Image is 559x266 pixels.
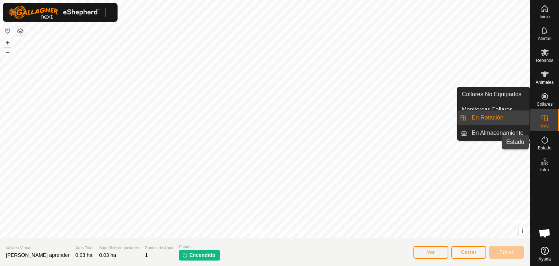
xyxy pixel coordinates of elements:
[462,105,513,114] span: Monitorear Collares
[413,246,448,259] button: Ver
[227,229,269,235] a: Política de Privacidad
[540,124,548,128] span: VVs
[536,58,553,63] span: Rebaños
[472,113,503,122] span: En Rotación
[536,80,554,85] span: Animales
[457,126,530,140] li: En Almacenamiento
[539,15,550,19] span: Inicio
[145,245,173,251] span: Puntos de Agua
[467,126,530,140] a: En Almacenamiento
[145,252,148,258] span: 1
[6,245,70,251] span: Vallado Virtual
[75,252,92,258] span: 0.03 ha
[522,228,523,234] span: i
[534,222,556,244] a: Chat abierto
[278,229,302,235] a: Contáctenos
[457,87,530,102] a: Collares No Equipados
[16,27,25,35] button: Capas del Mapa
[182,252,188,258] img: encender
[499,249,514,255] span: Editar
[536,102,552,106] span: Collares
[540,168,549,172] span: Infra
[9,6,100,19] img: Logo Gallagher
[99,252,116,258] span: 0.03 ha
[538,146,551,150] span: Estado
[3,48,12,56] button: –
[519,227,527,235] button: i
[75,245,93,251] span: Área Total
[451,246,486,259] button: Cerrar
[462,90,522,99] span: Collares No Equipados
[457,102,530,117] a: Monitorear Collares
[179,244,220,250] span: Estado
[6,252,70,258] span: [PERSON_NAME] aprender
[538,36,551,41] span: Alertas
[472,129,523,137] span: En Almacenamiento
[539,257,551,261] span: Ayuda
[99,245,139,251] span: Superficie de pastoreo
[461,249,477,255] span: Cerrar
[489,246,524,259] button: Editar
[530,244,559,264] a: Ayuda
[189,251,215,259] span: Encendido
[3,38,12,47] button: +
[3,26,12,35] button: Restablecer Mapa
[457,110,530,125] li: En Rotación
[467,110,530,125] a: En Rotación
[427,249,435,255] span: Ver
